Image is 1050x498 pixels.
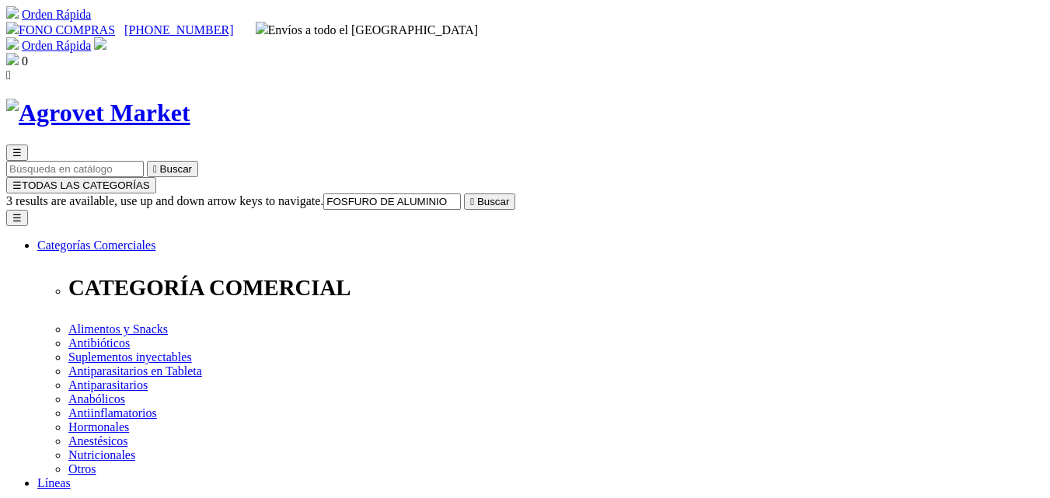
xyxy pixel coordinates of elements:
[37,239,155,252] a: Categorías Comerciales
[6,145,28,161] button: ☰
[94,37,106,50] img: user.svg
[22,8,91,21] a: Orden Rápida
[464,193,515,210] button:  Buscar
[477,196,509,207] span: Buscar
[124,23,233,37] a: [PHONE_NUMBER]
[6,194,323,207] span: 3 results are available, use up and down arrow keys to navigate.
[68,322,168,336] a: Alimentos y Snacks
[160,163,192,175] span: Buscar
[12,179,22,191] span: ☰
[6,161,144,177] input: Buscar
[22,39,91,52] a: Orden Rápida
[147,161,198,177] button:  Buscar
[256,22,268,34] img: delivery-truck.svg
[6,23,115,37] a: FONO COMPRAS
[6,37,19,50] img: shopping-cart.svg
[6,68,11,82] i: 
[153,163,157,175] i: 
[94,39,106,52] a: Acceda a su cuenta de cliente
[6,99,190,127] img: Agrovet Market
[256,23,479,37] span: Envíos a todo el [GEOGRAPHIC_DATA]
[22,54,28,68] span: 0
[8,329,268,490] iframe: Brevo live chat
[6,6,19,19] img: shopping-cart.svg
[12,147,22,158] span: ☰
[6,210,28,226] button: ☰
[68,275,1044,301] p: CATEGORÍA COMERCIAL
[470,196,474,207] i: 
[323,193,461,210] input: Buscar
[6,22,19,34] img: phone.svg
[6,177,156,193] button: ☰TODAS LAS CATEGORÍAS
[6,53,19,65] img: shopping-bag.svg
